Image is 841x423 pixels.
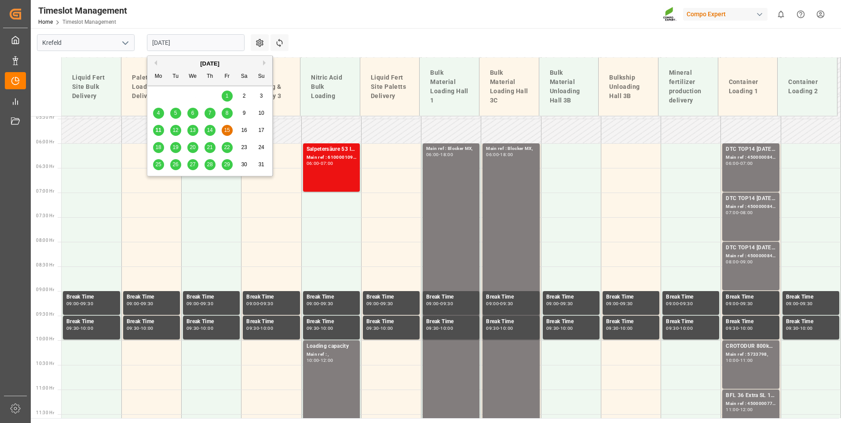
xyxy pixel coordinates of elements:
div: 10:00 [260,326,273,330]
div: 09:30 [680,302,693,306]
span: 19 [172,144,178,150]
div: Choose Saturday, August 23rd, 2025 [239,142,250,153]
div: - [79,326,80,330]
span: 05:30 Hr [36,115,54,120]
div: Break Time [666,293,716,302]
div: - [739,408,740,412]
span: 14 [207,127,212,133]
div: - [439,302,440,306]
div: Choose Sunday, August 10th, 2025 [256,108,267,119]
div: 09:00 [666,302,679,306]
div: 12:00 [740,408,753,412]
div: 09:30 [366,326,379,330]
div: 10:00 [680,326,693,330]
button: open menu [118,36,132,50]
div: Container Loading 2 [785,74,830,99]
div: DTC TOP14 [DATE] 15%UH 3M 25kg(x42) WW; [726,244,775,252]
div: Choose Tuesday, August 5th, 2025 [170,108,181,119]
div: Break Time [726,293,775,302]
div: - [379,326,380,330]
div: 09:00 [726,302,739,306]
div: 07:00 [740,161,753,165]
div: 10:00 [380,326,393,330]
span: 25 [155,161,161,168]
div: 09:30 [426,326,439,330]
div: - [259,302,260,306]
div: 09:00 [740,260,753,264]
div: Break Time [366,317,416,326]
div: DTC TOP14 [DATE] 15%UH 3M 25kg(x42) WW; [726,194,775,203]
div: 09:30 [201,302,213,306]
div: Choose Thursday, August 7th, 2025 [205,108,216,119]
div: Mo [153,71,164,82]
div: - [739,260,740,264]
div: 06:00 [307,161,319,165]
div: Main ref : , [307,351,356,358]
span: 11:30 Hr [36,410,54,415]
div: Choose Thursday, August 21st, 2025 [205,142,216,153]
div: - [739,326,740,330]
span: 9 [243,110,246,116]
div: 09:30 [546,326,559,330]
div: Main ref : 4500000846, 2000000538; [726,252,775,260]
span: 5 [174,110,177,116]
span: 06:30 Hr [36,164,54,169]
div: 10:00 [141,326,154,330]
div: 18:00 [440,153,453,157]
div: 09:30 [80,302,93,306]
div: 06:00 [426,153,439,157]
div: 09:00 [486,302,499,306]
div: 09:00 [246,302,259,306]
div: Break Time [186,293,236,302]
div: - [379,302,380,306]
div: Break Time [66,317,117,326]
div: 10:00 [321,326,333,330]
div: 09:30 [307,326,319,330]
div: Choose Tuesday, August 19th, 2025 [170,142,181,153]
span: 16 [241,127,247,133]
div: Break Time [366,293,416,302]
div: 10:00 [201,326,213,330]
span: 06:00 Hr [36,139,54,144]
span: 09:00 Hr [36,287,54,292]
div: [DATE] [147,59,272,68]
div: Choose Thursday, August 28th, 2025 [205,159,216,170]
span: 3 [260,93,263,99]
div: Tu [170,71,181,82]
span: 17 [258,127,264,133]
div: Loading capacity [307,342,356,351]
span: 6 [191,110,194,116]
div: - [739,161,740,165]
div: 09:30 [321,302,333,306]
div: Choose Sunday, August 17th, 2025 [256,125,267,136]
div: 10:00 [560,326,573,330]
div: Break Time [127,293,176,302]
div: Choose Tuesday, August 12th, 2025 [170,125,181,136]
div: 10:00 [80,326,93,330]
div: Nitric Acid Bulk Loading [307,69,353,104]
div: 08:00 [726,260,739,264]
span: 10 [258,110,264,116]
div: - [679,302,680,306]
div: Choose Saturday, August 2nd, 2025 [239,91,250,102]
div: 09:30 [246,326,259,330]
span: 22 [224,144,230,150]
button: Help Center [791,4,811,24]
div: Choose Thursday, August 14th, 2025 [205,125,216,136]
div: Su [256,71,267,82]
div: Break Time [127,317,176,326]
div: Bulk Material Loading Hall 3C [486,65,532,109]
span: 8 [226,110,229,116]
div: Choose Saturday, August 30th, 2025 [239,159,250,170]
span: 12 [172,127,178,133]
div: Main ref : 5733798, [726,351,775,358]
span: 11 [155,127,161,133]
div: - [259,326,260,330]
div: Fr [222,71,233,82]
div: Main ref : Blocker MX, [486,145,536,153]
div: Th [205,71,216,82]
div: Choose Friday, August 22nd, 2025 [222,142,233,153]
div: - [559,326,560,330]
div: 10:00 [740,326,753,330]
div: 06:00 [726,161,739,165]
